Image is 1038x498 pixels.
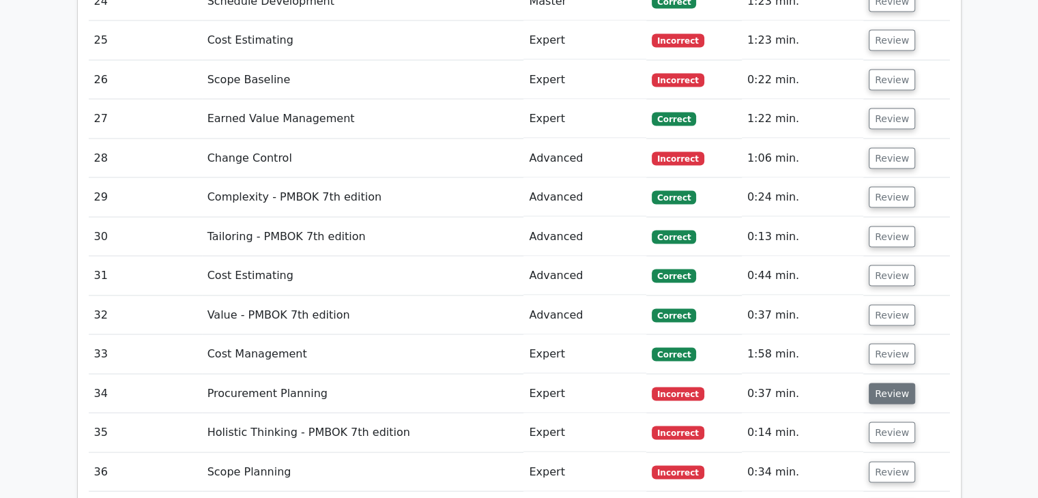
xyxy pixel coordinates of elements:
[869,462,915,483] button: Review
[869,226,915,248] button: Review
[89,100,202,138] td: 27
[202,375,524,413] td: Procurement Planning
[202,453,524,492] td: Scope Planning
[523,453,646,492] td: Expert
[742,335,863,374] td: 1:58 min.
[742,100,863,138] td: 1:22 min.
[869,108,915,130] button: Review
[523,218,646,257] td: Advanced
[89,139,202,178] td: 28
[202,61,524,100] td: Scope Baseline
[89,375,202,413] td: 34
[869,305,915,326] button: Review
[652,466,704,480] span: Incorrect
[869,265,915,287] button: Review
[202,257,524,295] td: Cost Estimating
[652,74,704,87] span: Incorrect
[89,218,202,257] td: 30
[89,257,202,295] td: 31
[742,375,863,413] td: 0:37 min.
[523,178,646,217] td: Advanced
[89,413,202,452] td: 35
[523,139,646,178] td: Advanced
[869,148,915,169] button: Review
[652,34,704,48] span: Incorrect
[869,383,915,405] button: Review
[869,187,915,208] button: Review
[202,335,524,374] td: Cost Management
[869,30,915,51] button: Review
[89,335,202,374] td: 33
[652,231,696,244] span: Correct
[89,453,202,492] td: 36
[652,191,696,205] span: Correct
[652,113,696,126] span: Correct
[652,152,704,166] span: Incorrect
[523,61,646,100] td: Expert
[742,61,863,100] td: 0:22 min.
[523,375,646,413] td: Expert
[742,296,863,335] td: 0:37 min.
[523,413,646,452] td: Expert
[742,453,863,492] td: 0:34 min.
[742,139,863,178] td: 1:06 min.
[523,21,646,60] td: Expert
[652,269,696,283] span: Correct
[202,100,524,138] td: Earned Value Management
[202,296,524,335] td: Value - PMBOK 7th edition
[742,178,863,217] td: 0:24 min.
[869,70,915,91] button: Review
[523,335,646,374] td: Expert
[652,309,696,323] span: Correct
[742,413,863,452] td: 0:14 min.
[652,387,704,401] span: Incorrect
[652,348,696,362] span: Correct
[869,422,915,443] button: Review
[202,139,524,178] td: Change Control
[652,426,704,440] span: Incorrect
[202,178,524,217] td: Complexity - PMBOK 7th edition
[523,257,646,295] td: Advanced
[89,21,202,60] td: 25
[89,296,202,335] td: 32
[869,344,915,365] button: Review
[742,218,863,257] td: 0:13 min.
[202,21,524,60] td: Cost Estimating
[523,100,646,138] td: Expert
[89,61,202,100] td: 26
[89,178,202,217] td: 29
[202,218,524,257] td: Tailoring - PMBOK 7th edition
[202,413,524,452] td: Holistic Thinking - PMBOK 7th edition
[523,296,646,335] td: Advanced
[742,257,863,295] td: 0:44 min.
[742,21,863,60] td: 1:23 min.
